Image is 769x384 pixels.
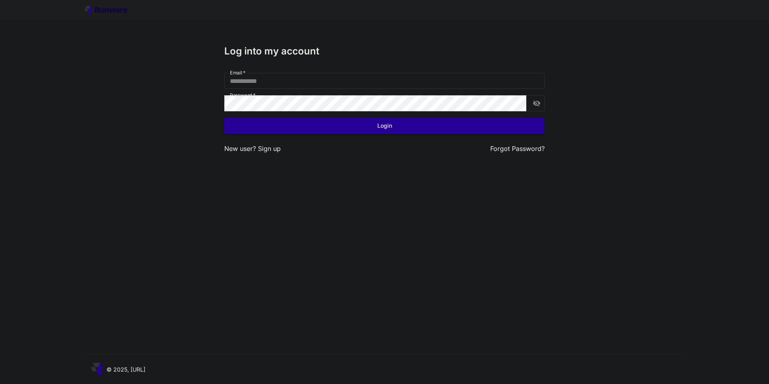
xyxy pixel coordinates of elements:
h3: Log into my account [224,46,545,57]
p: New user? [224,144,281,154]
button: Login [224,118,545,134]
button: toggle password visibility [529,96,544,111]
p: © 2025, [URL] [107,365,145,374]
button: Forgot Password? [490,144,545,154]
label: Email [230,69,246,76]
label: Password [230,92,256,99]
button: Sign up [258,144,281,154]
